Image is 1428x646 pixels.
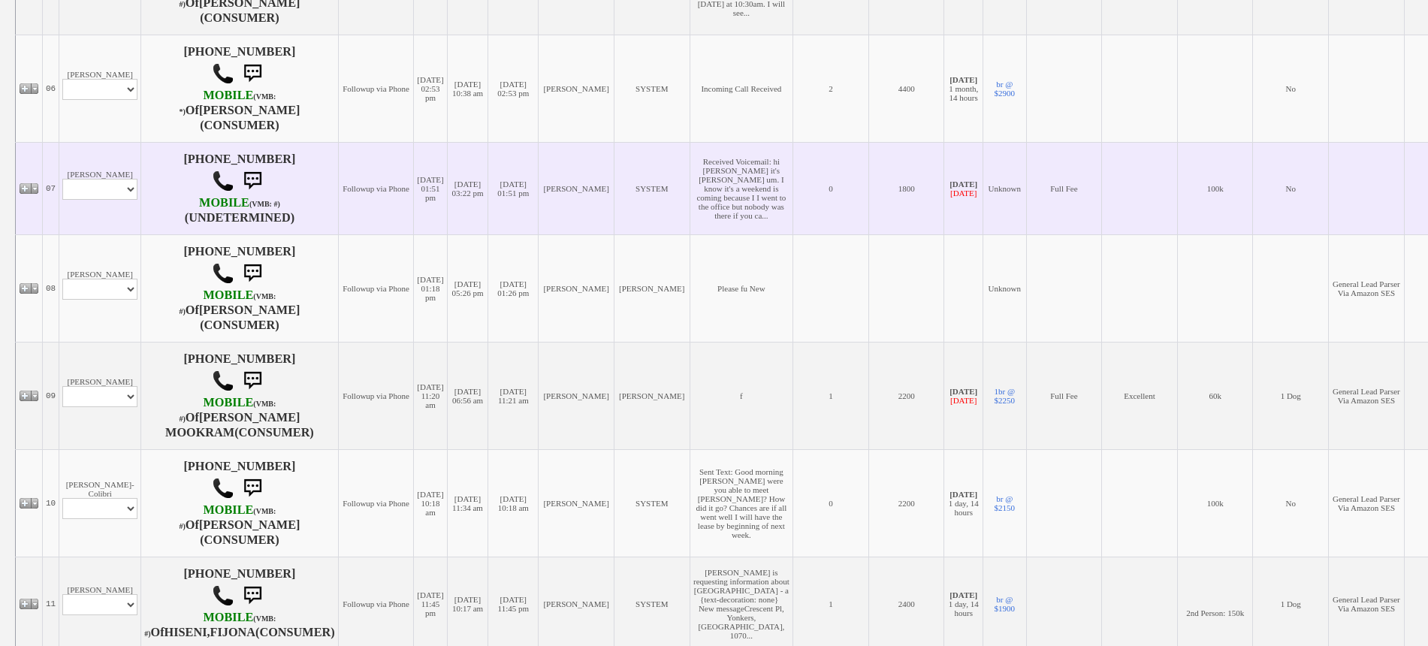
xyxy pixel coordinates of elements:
b: [DATE] [949,590,977,599]
td: Followup via Phone [338,449,414,557]
td: [PERSON_NAME] [59,142,141,234]
td: No [1253,35,1329,142]
td: 100k [1177,449,1253,557]
td: General Lead Parser Via Amazon SES [1329,342,1405,449]
font: (VMB: #) [179,400,276,423]
td: [DATE] 11:21 am [488,342,539,449]
h4: [PHONE_NUMBER] Of (CONSUMER) [144,567,334,641]
td: 1 month, 14 hours [944,35,983,142]
td: [PERSON_NAME]-Colibri [59,449,141,557]
td: [DATE] 11:34 am [447,449,488,557]
img: call.png [212,62,234,85]
font: MOBILE [204,503,254,517]
td: Unknown [983,234,1026,342]
td: Followup via Phone [338,342,414,449]
td: [PERSON_NAME] [539,342,614,449]
img: call.png [212,370,234,392]
td: Received Voicemail: hi [PERSON_NAME] it's [PERSON_NAME] um. I know it's a weekend is coming becau... [690,142,793,234]
h4: [PHONE_NUMBER] Of (CONSUMER) [144,45,334,132]
td: 0 [793,449,869,557]
td: 1 day, 14 hours [944,449,983,557]
td: [PERSON_NAME] [539,449,614,557]
b: Verizon Wireless [179,89,276,117]
b: T-Mobile USA, Inc. [179,503,276,532]
td: [PERSON_NAME] [614,234,690,342]
td: 0 [793,142,869,234]
b: [PERSON_NAME] MOOKRAM [165,411,300,439]
font: (VMB: #) [179,507,276,530]
td: [DATE] 01:51 pm [414,142,447,234]
img: sms.png [237,166,267,196]
td: 2200 [868,449,944,557]
td: 08 [43,234,59,342]
img: sms.png [237,473,267,503]
img: call.png [212,584,234,607]
b: T-Mobile USA, Inc. [179,288,276,317]
img: sms.png [237,59,267,89]
b: [DATE] [949,75,977,84]
b: [DATE] [949,490,977,499]
font: (VMB: #) [249,200,280,208]
font: MOBILE [204,89,254,102]
td: 2 [793,35,869,142]
td: [DATE] 05:26 pm [447,234,488,342]
h4: [PHONE_NUMBER] Of (CONSUMER) [144,460,334,547]
h4: [PHONE_NUMBER] Of (CONSUMER) [144,245,334,332]
td: 06 [43,35,59,142]
td: SYSTEM [614,35,690,142]
td: Followup via Phone [338,35,414,142]
td: SYSTEM [614,449,690,557]
td: [DATE] 02:53 pm [414,35,447,142]
b: [DATE] [949,180,977,189]
td: 100k [1177,142,1253,234]
td: [DATE] 11:20 am [414,342,447,449]
td: f [690,342,793,449]
td: 60k [1177,342,1253,449]
img: sms.png [237,581,267,611]
td: [DATE] 01:18 pm [414,234,447,342]
b: HISENI,FIJONA [165,626,255,639]
td: [PERSON_NAME] [59,342,141,449]
a: br @ $2900 [995,80,1016,98]
font: (VMB: #) [144,614,276,638]
a: br @ $1900 [995,595,1016,613]
td: SYSTEM [614,142,690,234]
font: MOBILE [204,396,254,409]
td: 4400 [868,35,944,142]
td: No [1253,449,1329,557]
font: [DATE] [950,189,977,198]
td: Full Fee [1026,342,1102,449]
td: No [1253,142,1329,234]
font: [DATE] [950,396,977,405]
h4: [PHONE_NUMBER] (UNDETERMINED) [144,152,334,225]
td: 1 Dog [1253,342,1329,449]
td: [DATE] 02:53 pm [488,35,539,142]
h4: [PHONE_NUMBER] Of (CONSUMER) [144,352,334,439]
td: [PERSON_NAME] [539,234,614,342]
font: MOBILE [199,196,249,210]
td: [DATE] 10:18 am [414,449,447,557]
td: Unknown [983,142,1026,234]
td: Followup via Phone [338,234,414,342]
td: [DATE] 10:38 am [447,35,488,142]
td: 09 [43,342,59,449]
td: [DATE] 01:26 pm [488,234,539,342]
b: [PERSON_NAME] [199,104,300,117]
img: call.png [212,170,234,192]
td: [PERSON_NAME] [539,142,614,234]
td: [DATE] 03:22 pm [447,142,488,234]
a: br @ $2150 [995,494,1016,512]
td: [PERSON_NAME] [614,342,690,449]
td: [DATE] 06:56 am [447,342,488,449]
b: T-Mobile USA, Inc. [179,396,276,424]
td: [PERSON_NAME] [59,35,141,142]
b: [DATE] [949,387,977,396]
b: T-Mobile USA, Inc. [144,611,276,639]
img: sms.png [237,366,267,396]
td: Full Fee [1026,142,1102,234]
img: sms.png [237,258,267,288]
td: 1800 [868,142,944,234]
td: General Lead Parser Via Amazon SES [1329,449,1405,557]
td: Excellent [1102,342,1178,449]
td: 2200 [868,342,944,449]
